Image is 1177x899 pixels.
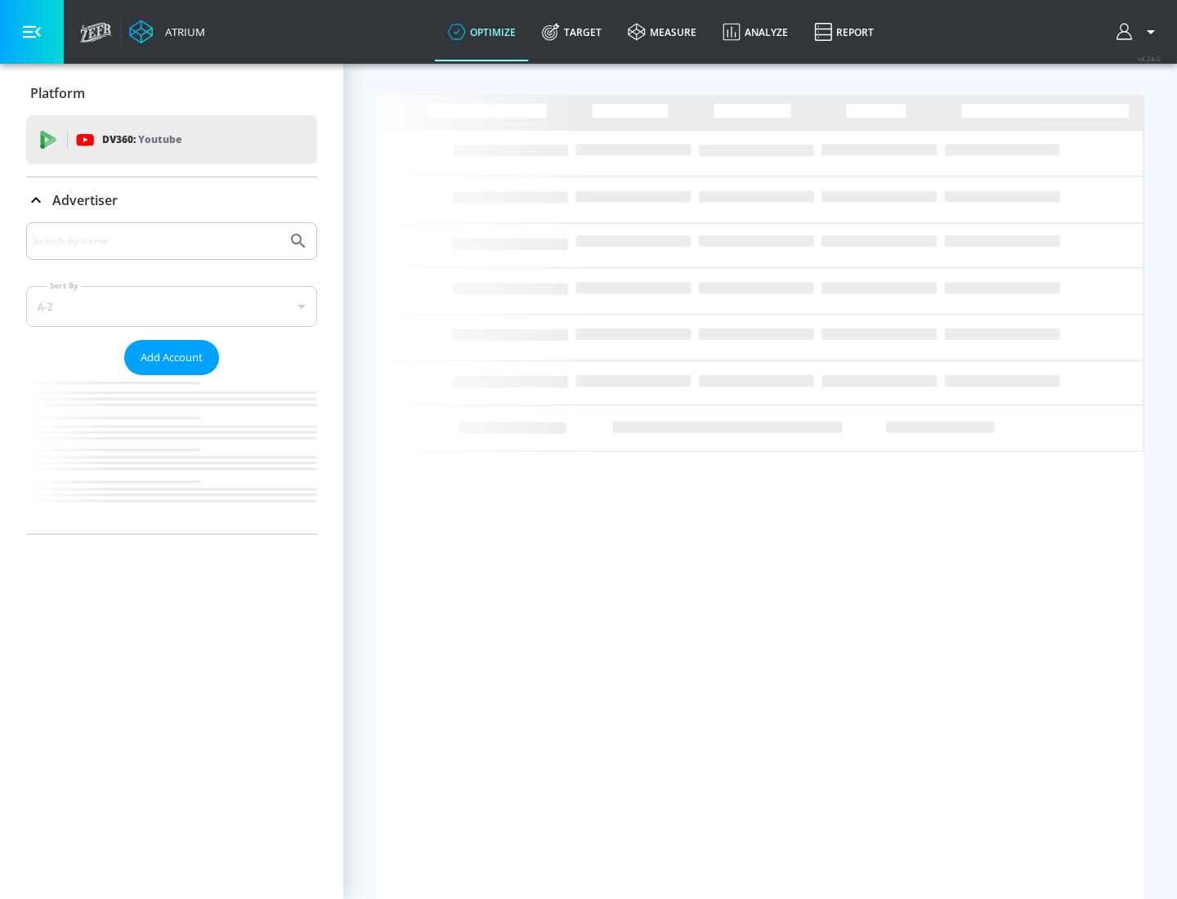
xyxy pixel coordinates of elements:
div: Platform [26,70,317,116]
div: A-Z [26,286,317,327]
p: Advertiser [52,191,118,209]
div: Advertiser [26,177,317,223]
input: Search by name [33,230,280,252]
button: Add Account [124,340,219,375]
a: Atrium [129,20,205,44]
a: Target [529,2,615,61]
a: Analyze [709,2,801,61]
span: Add Account [141,348,203,367]
p: Platform [30,84,85,102]
p: Youtube [138,131,181,148]
div: Atrium [159,25,205,39]
span: v 4.24.0 [1138,54,1161,63]
p: DV360: [102,131,181,149]
a: measure [615,2,709,61]
div: Advertiser [26,222,317,534]
label: Sort By [47,280,82,291]
a: optimize [435,2,529,61]
a: Report [801,2,887,61]
nav: list of Advertiser [26,375,317,534]
div: DV360: Youtube [26,115,317,164]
